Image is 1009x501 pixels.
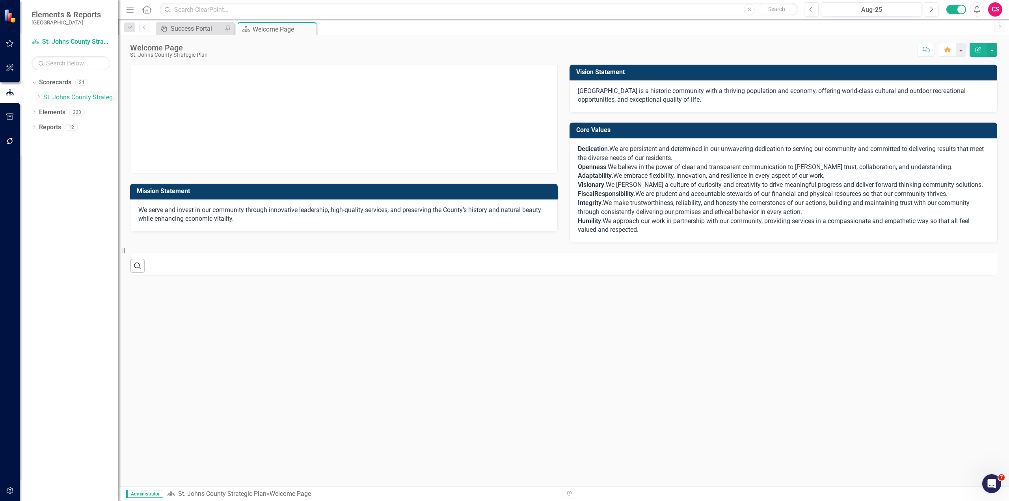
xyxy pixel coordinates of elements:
[65,124,78,130] div: 12
[606,163,608,171] span: .
[160,3,798,17] input: Search ClearPoint...
[285,65,402,173] img: mceclip0.png
[578,181,606,188] span: .
[988,2,1002,17] button: CS
[578,217,603,225] span: .
[612,172,613,179] span: .
[130,43,208,52] div: Welcome Page
[576,127,993,134] h3: Core Values
[593,163,606,171] span: ness
[69,109,85,115] div: 323
[32,56,110,70] input: Search Below...
[39,108,65,117] a: Elements
[578,87,966,104] span: [GEOGRAPHIC_DATA] is a historic community with a thriving population and economy, offering world-...
[32,19,101,26] small: [GEOGRAPHIC_DATA]
[138,206,541,223] span: We serve and invest in our community through innovative leadership, high-quality services, and pr...
[158,24,223,34] a: Success Portal
[578,172,612,179] span: Adaptability
[613,172,825,179] span: We embrace flexibility, innovation, and resilience in every aspect of our work.
[578,163,593,171] span: Open
[578,217,970,234] span: We approach our work in partnership with our community, providing services in a compassionate and...
[578,199,603,207] span: .
[578,190,594,197] span: Fiscal
[627,190,634,197] span: ity
[578,145,608,153] strong: Dedication
[824,5,919,15] div: Aug-25
[594,190,627,197] span: Responsibil
[171,24,223,34] div: Success Portal
[578,145,609,153] span: .
[757,4,796,15] button: Search
[167,490,558,499] div: »
[608,163,953,171] span: We believe in the power of clear and transparent communication to [PERSON_NAME] trust, collaborat...
[32,10,101,19] span: Elements & Reports
[576,69,993,76] h3: Vision Statement
[178,490,266,497] a: St. Johns County Strategic Plan
[578,181,604,188] strong: Visionary
[578,199,601,207] strong: Integrity
[43,93,118,102] a: St. Johns County Strategic Plan
[578,217,601,225] strong: Humility
[39,78,71,87] a: Scorecards
[32,37,110,47] a: St. Johns County Strategic Plan
[768,6,785,12] span: Search
[75,79,88,86] div: 24
[635,190,948,197] span: We are prudent and accountable stewards of our financial and physical resources so that our commu...
[137,188,554,195] h3: Mission Statement
[130,52,208,58] div: St. Johns County Strategic Plan
[982,474,1001,493] iframe: Intercom live chat
[634,190,635,197] span: .
[998,474,1005,481] span: 7
[270,490,311,497] div: Welcome Page
[4,9,18,22] img: ClearPoint Strategy
[606,181,983,188] span: We [PERSON_NAME] a culture of curiosity and creativity to drive meaningful progress and deliver f...
[253,24,315,34] div: Welcome Page
[126,490,163,498] span: Administrator
[39,123,61,132] a: Reports
[578,199,970,216] span: We make trustworthiness, reliability, and honesty the cornerstones of our actions, building and m...
[578,145,984,162] span: We are persistent and determined in our unwavering dedication to serving our community and commit...
[821,2,922,17] button: Aug-25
